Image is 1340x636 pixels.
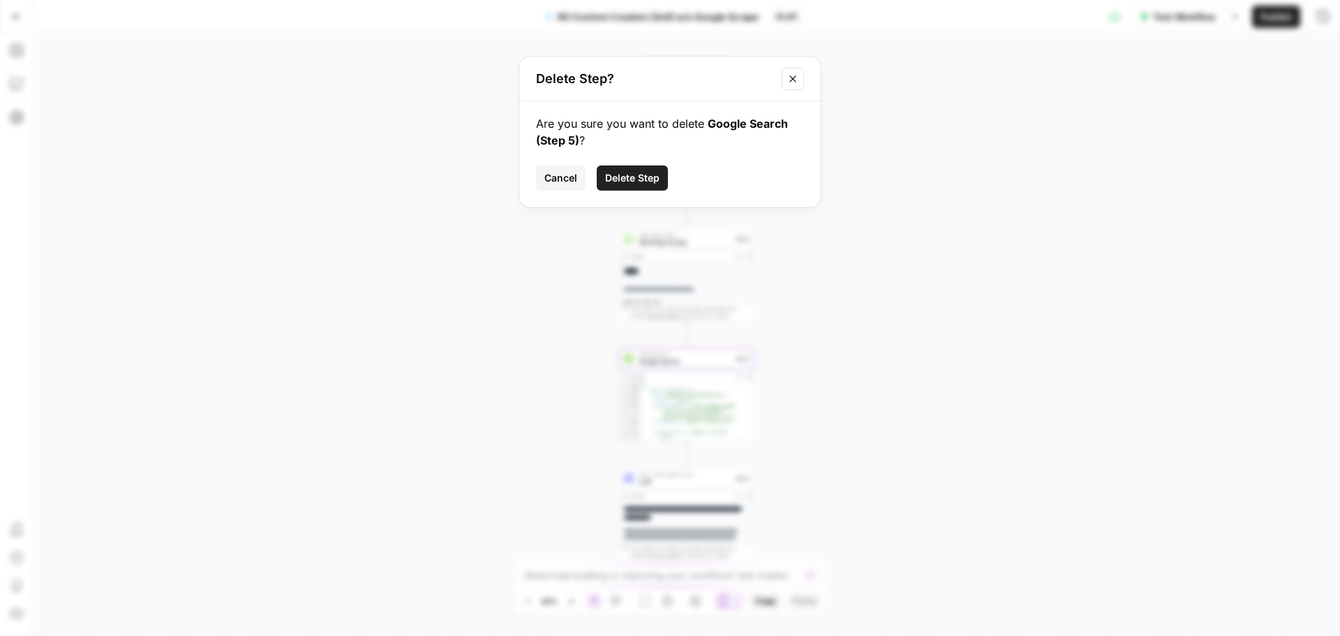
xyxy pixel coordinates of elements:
[544,171,577,185] span: Cancel
[536,69,773,89] h2: Delete Step?
[605,171,660,185] span: Delete Step
[597,165,668,191] button: Delete Step
[782,68,804,90] button: Close modal
[536,115,804,149] div: Are you sure you want to delete ?
[536,165,586,191] button: Cancel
